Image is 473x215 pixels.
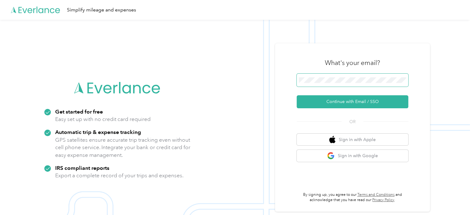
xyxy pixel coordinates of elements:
[357,192,395,197] a: Terms and Conditions
[55,108,103,115] strong: Get started for free
[342,118,363,125] span: OR
[55,115,151,123] p: Easy set up with no credit card required
[372,198,394,202] a: Privacy Policy
[327,152,335,160] img: google logo
[55,165,109,171] strong: IRS compliant reports
[297,192,408,203] p: By signing up, you agree to our and acknowledge that you have read our .
[55,129,141,135] strong: Automatic trip & expense tracking
[325,58,380,67] h3: What's your email?
[297,150,408,162] button: google logoSign in with Google
[329,136,335,144] img: apple logo
[67,6,136,14] div: Simplify mileage and expenses
[297,95,408,108] button: Continue with Email / SSO
[297,134,408,146] button: apple logoSign in with Apple
[55,136,191,159] p: GPS satellites ensure accurate trip tracking even without cell phone service. Integrate your bank...
[55,172,183,179] p: Export a complete record of your trips and expenses.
